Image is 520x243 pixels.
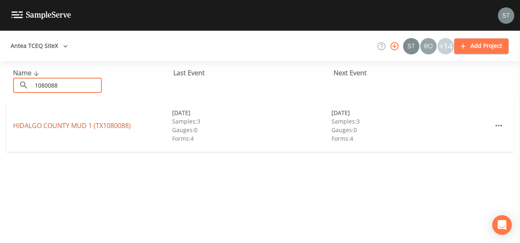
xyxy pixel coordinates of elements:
[492,215,512,235] div: Open Intercom Messenger
[437,38,454,54] div: +14
[334,68,494,78] div: Next Event
[332,117,491,126] div: Samples: 3
[332,108,491,117] div: [DATE]
[332,126,491,134] div: Gauges: 0
[172,108,331,117] div: [DATE]
[498,7,514,24] img: c0670e89e469b6405363224a5fca805c
[403,38,420,54] div: Stan Porter
[420,38,437,54] div: Rodolfo Ramirez
[11,11,71,19] img: logo
[332,134,491,143] div: Forms: 4
[420,38,437,54] img: 7e5c62b91fde3b9fc00588adc1700c9a
[172,134,331,143] div: Forms: 4
[32,78,102,93] input: Search Projects
[13,68,41,77] span: Name
[172,117,331,126] div: Samples: 3
[173,68,334,78] div: Last Event
[172,126,331,134] div: Gauges: 0
[403,38,419,54] img: c0670e89e469b6405363224a5fca805c
[454,38,509,54] button: Add Project
[13,121,131,130] a: HIDALGO COUNTY MUD 1 (TX1080088)
[7,38,71,54] button: Antea TCEQ SiteX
